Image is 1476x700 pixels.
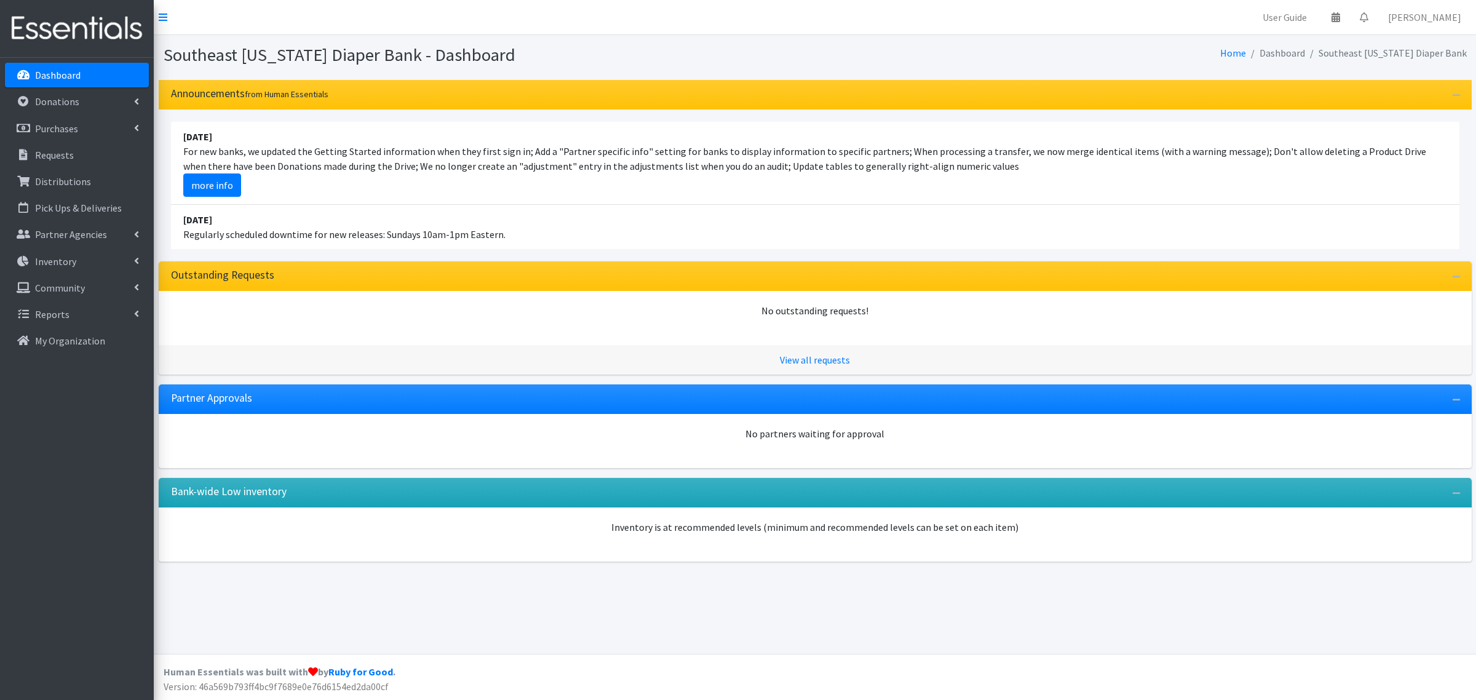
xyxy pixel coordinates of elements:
[164,44,811,66] h1: Southeast [US_STATE] Diaper Bank - Dashboard
[35,175,91,188] p: Distributions
[183,173,241,197] a: more info
[35,228,107,241] p: Partner Agencies
[183,130,212,143] strong: [DATE]
[171,122,1459,205] li: For new banks, we updated the Getting Started information when they first sign in; Add a "Partner...
[1220,47,1246,59] a: Home
[171,205,1459,249] li: Regularly scheduled downtime for new releases: Sundays 10am-1pm Eastern.
[35,282,85,294] p: Community
[1246,44,1305,62] li: Dashboard
[183,213,212,226] strong: [DATE]
[5,302,149,327] a: Reports
[5,143,149,167] a: Requests
[5,196,149,220] a: Pick Ups & Deliveries
[35,122,78,135] p: Purchases
[35,95,79,108] p: Donations
[780,354,850,366] a: View all requests
[171,392,252,405] h3: Partner Approvals
[35,149,74,161] p: Requests
[171,87,328,100] h3: Announcements
[328,666,393,678] a: Ruby for Good
[5,222,149,247] a: Partner Agencies
[5,89,149,114] a: Donations
[5,328,149,353] a: My Organization
[171,303,1459,318] div: No outstanding requests!
[164,680,389,693] span: Version: 46a569b793ff4bc9f7689e0e76d6154ed2da00cf
[171,520,1459,535] p: Inventory is at recommended levels (minimum and recommended levels can be set on each item)
[245,89,328,100] small: from Human Essentials
[171,269,274,282] h3: Outstanding Requests
[1305,44,1467,62] li: Southeast [US_STATE] Diaper Bank
[5,276,149,300] a: Community
[5,116,149,141] a: Purchases
[35,308,69,320] p: Reports
[171,485,287,498] h3: Bank-wide Low inventory
[5,8,149,49] img: HumanEssentials
[35,69,81,81] p: Dashboard
[1253,5,1317,30] a: User Guide
[164,666,395,678] strong: Human Essentials was built with by .
[171,426,1459,441] div: No partners waiting for approval
[35,202,122,214] p: Pick Ups & Deliveries
[5,249,149,274] a: Inventory
[35,335,105,347] p: My Organization
[35,255,76,268] p: Inventory
[5,169,149,194] a: Distributions
[5,63,149,87] a: Dashboard
[1378,5,1471,30] a: [PERSON_NAME]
